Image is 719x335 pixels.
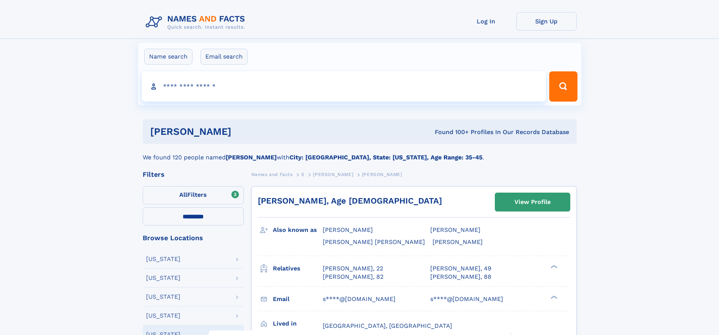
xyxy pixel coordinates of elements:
[273,317,323,330] h3: Lived in
[226,154,277,161] b: [PERSON_NAME]
[179,191,187,198] span: All
[323,273,383,281] a: [PERSON_NAME], 82
[323,226,373,233] span: [PERSON_NAME]
[143,12,251,32] img: Logo Names and Facts
[273,262,323,275] h3: Relatives
[143,171,244,178] div: Filters
[142,71,546,102] input: search input
[143,144,577,162] div: We found 120 people named with .
[433,238,483,245] span: [PERSON_NAME]
[323,264,383,273] a: [PERSON_NAME], 22
[456,12,516,31] a: Log In
[430,273,491,281] a: [PERSON_NAME], 88
[323,322,452,329] span: [GEOGRAPHIC_DATA], [GEOGRAPHIC_DATA]
[549,71,577,102] button: Search Button
[313,172,353,177] span: [PERSON_NAME]
[143,235,244,241] div: Browse Locations
[313,170,353,179] a: [PERSON_NAME]
[323,238,425,245] span: [PERSON_NAME] [PERSON_NAME]
[146,275,180,281] div: [US_STATE]
[273,224,323,236] h3: Also known as
[251,170,293,179] a: Names and Facts
[273,293,323,306] h3: Email
[362,172,402,177] span: [PERSON_NAME]
[146,313,180,319] div: [US_STATE]
[549,264,558,269] div: ❯
[495,193,570,211] a: View Profile
[301,172,305,177] span: S
[143,186,244,204] label: Filters
[144,49,192,65] label: Name search
[146,294,180,300] div: [US_STATE]
[150,127,333,136] h1: [PERSON_NAME]
[514,193,551,211] div: View Profile
[430,226,480,233] span: [PERSON_NAME]
[258,196,442,205] a: [PERSON_NAME], Age [DEMOGRAPHIC_DATA]
[289,154,482,161] b: City: [GEOGRAPHIC_DATA], State: [US_STATE], Age Range: 35-45
[301,170,305,179] a: S
[430,264,491,273] a: [PERSON_NAME], 49
[146,256,180,262] div: [US_STATE]
[516,12,577,31] a: Sign Up
[333,128,569,136] div: Found 100+ Profiles In Our Records Database
[549,295,558,299] div: ❯
[200,49,248,65] label: Email search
